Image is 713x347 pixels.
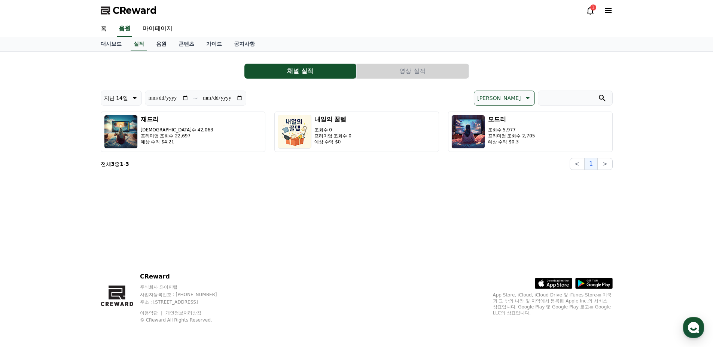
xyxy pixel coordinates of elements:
p: 프리미엄 조회수 2,705 [488,133,535,139]
p: CReward [140,272,231,281]
a: 설정 [97,237,144,256]
a: 콘텐츠 [173,37,200,51]
p: 주소 : [STREET_ADDRESS] [140,299,231,305]
button: 영상 실적 [357,64,469,79]
a: 음원 [150,37,173,51]
a: 홈 [2,237,49,256]
p: 프리미엄 조회수 0 [314,133,351,139]
a: 개인정보처리방침 [165,310,201,316]
img: 내일의 꿀템 [278,115,311,149]
a: 대시보드 [95,37,128,51]
p: 예상 수익 $0.3 [488,139,535,145]
a: 이용약관 [140,310,164,316]
p: 조회수 0 [314,127,351,133]
h3: 모드리 [488,115,535,124]
strong: 1 [120,161,124,167]
p: [DEMOGRAPHIC_DATA]수 42,063 [141,127,213,133]
a: CReward [101,4,157,16]
button: > [598,158,612,170]
span: 대화 [68,249,77,255]
span: CReward [113,4,157,16]
button: 모드리 조회수 5,977 프리미엄 조회수 2,705 예상 수익 $0.3 [448,112,613,152]
p: 프리미엄 조회수 22,697 [141,133,213,139]
button: 채널 실적 [244,64,356,79]
p: App Store, iCloud, iCloud Drive 및 iTunes Store는 미국과 그 밖의 나라 및 지역에서 등록된 Apple Inc.의 서비스 상표입니다. Goo... [493,292,613,316]
p: 주식회사 와이피랩 [140,284,231,290]
p: [PERSON_NAME] [477,93,521,103]
button: < [570,158,584,170]
p: © CReward All Rights Reserved. [140,317,231,323]
a: 대화 [49,237,97,256]
a: 채널 실적 [244,64,357,79]
p: 지난 14일 [104,93,128,103]
p: 전체 중 - [101,160,129,168]
p: 조회수 5,977 [488,127,535,133]
p: ~ [193,94,198,103]
strong: 3 [125,161,129,167]
button: 1 [584,158,598,170]
h3: 재드리 [141,115,213,124]
a: 1 [586,6,595,15]
a: 가이드 [200,37,228,51]
h3: 내일의 꿀템 [314,115,351,124]
a: 음원 [117,21,132,37]
div: 1 [590,4,596,10]
p: 예상 수익 $4.21 [141,139,213,145]
a: 공지사항 [228,37,261,51]
button: [PERSON_NAME] [474,91,534,106]
img: 재드리 [104,115,138,149]
img: 모드리 [451,115,485,149]
p: 예상 수익 $0 [314,139,351,145]
button: 지난 14일 [101,91,142,106]
button: 재드리 [DEMOGRAPHIC_DATA]수 42,063 프리미엄 조회수 22,697 예상 수익 $4.21 [101,112,265,152]
button: 내일의 꿀템 조회수 0 프리미엄 조회수 0 예상 수익 $0 [274,112,439,152]
strong: 3 [111,161,115,167]
a: 마이페이지 [137,21,179,37]
a: 홈 [95,21,113,37]
span: 홈 [24,249,28,255]
p: 사업자등록번호 : [PHONE_NUMBER] [140,292,231,298]
a: 실적 [131,37,147,51]
span: 설정 [116,249,125,255]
